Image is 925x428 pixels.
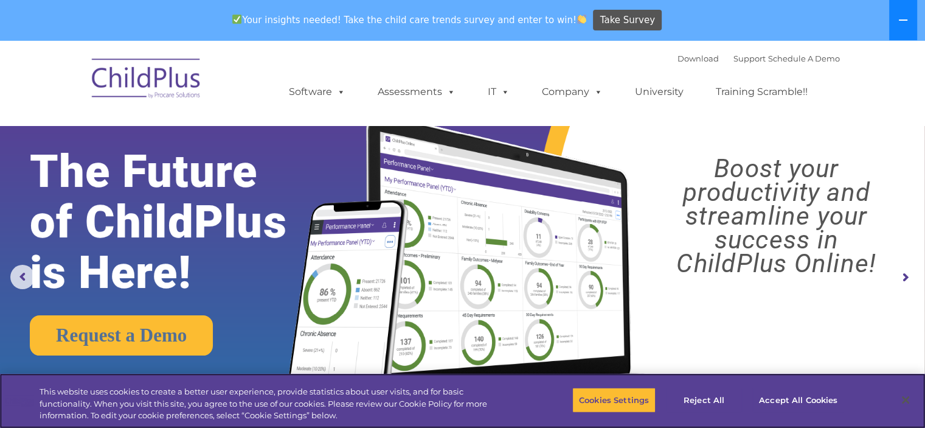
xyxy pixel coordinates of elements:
div: This website uses cookies to create a better user experience, provide statistics about user visit... [40,386,509,422]
a: IT [476,80,522,104]
span: Take Survey [600,10,655,31]
a: University [623,80,696,104]
rs-layer: Boost your productivity and streamline your success in ChildPlus Online! [639,156,913,275]
rs-layer: The Future of ChildPlus is Here! [30,146,325,298]
font: | [677,54,840,63]
a: Schedule A Demo [768,54,840,63]
img: ✅ [232,15,241,24]
button: Accept All Cookies [752,387,844,413]
a: Take Survey [593,10,662,31]
span: Your insights needed! Take the child care trends survey and enter to win! [227,8,592,32]
a: Company [530,80,615,104]
img: 👏 [577,15,586,24]
button: Close [892,387,919,413]
a: Request a Demo [30,315,213,356]
a: Software [277,80,358,104]
img: ChildPlus by Procare Solutions [86,50,207,111]
button: Reject All [666,387,742,413]
a: Download [677,54,719,63]
span: Last name [169,80,206,89]
button: Cookies Settings [572,387,656,413]
span: Phone number [169,130,221,139]
a: Assessments [365,80,468,104]
a: Support [733,54,766,63]
a: Training Scramble!! [704,80,820,104]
